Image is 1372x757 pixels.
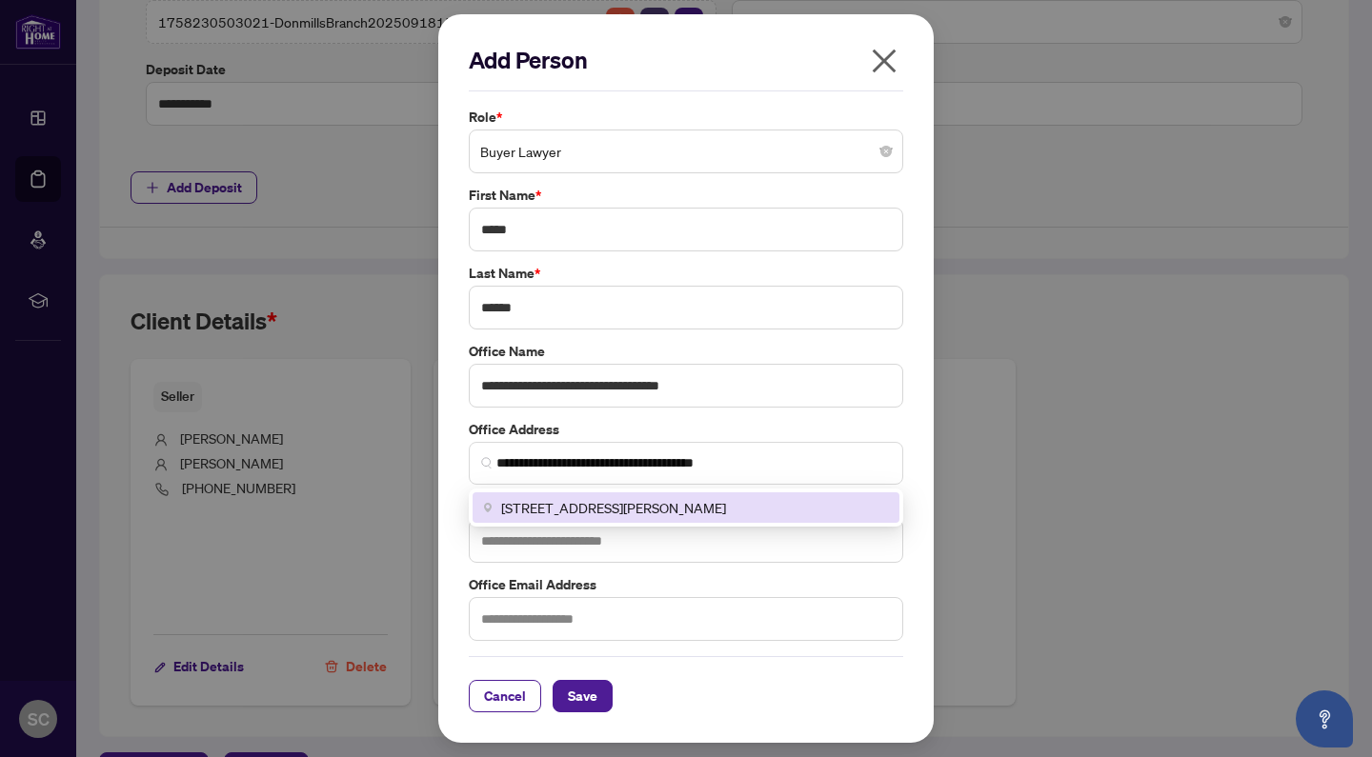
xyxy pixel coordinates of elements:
[568,681,597,711] span: Save
[469,680,541,712] button: Cancel
[469,341,903,362] label: Office Name
[481,457,493,468] img: search_icon
[469,45,903,75] h2: Add Person
[480,133,892,169] span: Buyer Lawyer
[484,681,526,711] span: Cancel
[469,574,903,595] label: Office Email Address
[869,46,899,76] span: close
[880,146,892,157] span: close-circle
[1296,690,1353,747] button: Open asap
[553,680,613,712] button: Save
[469,419,903,440] label: Office Address
[469,107,903,128] label: Role
[469,263,903,284] label: Last Name
[501,497,726,518] span: [STREET_ADDRESS][PERSON_NAME]
[469,185,903,206] label: First Name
